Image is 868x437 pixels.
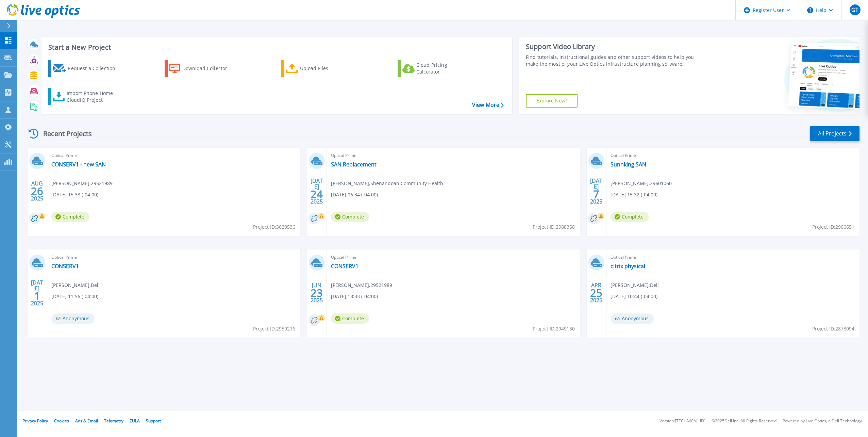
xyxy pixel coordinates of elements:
[331,212,369,222] span: Complete
[590,290,602,296] span: 25
[253,325,295,333] span: Project ID: 2959216
[331,293,378,300] span: [DATE] 13:33 (-04:00)
[331,161,377,168] a: SAN Replacement
[51,313,95,324] span: Anonymous
[51,254,296,261] span: Optical Prime
[810,126,859,141] a: All Projects
[310,179,323,204] div: [DATE] 2025
[51,293,98,300] span: [DATE] 11:56 (-04:00)
[331,263,358,270] a: CONSERV1
[104,418,123,424] a: Telemetry
[182,62,237,75] div: Download Collector
[590,179,603,204] div: [DATE] 2025
[51,191,98,198] span: [DATE] 15:38 (-04:00)
[611,313,654,324] span: Anonymous
[526,54,702,67] div: Find tutorials, instructional guides and other support videos to help you make the most of your L...
[783,419,862,423] li: Powered by Live Optics, a Dell Technology
[660,419,705,423] li: Version: [TECHNICAL_ID]
[611,191,657,198] span: [DATE] 15:32 (-04:00)
[48,44,503,51] h3: Start a New Project
[331,313,369,324] span: Complete
[281,60,357,77] a: Upload Files
[331,152,576,159] span: Optical Prime
[31,179,44,204] div: AUG 2025
[253,223,295,231] span: Project ID: 3029536
[331,180,443,187] span: [PERSON_NAME] , Shenandoah Community Health
[54,418,69,424] a: Cookies
[712,419,777,423] li: © 2025 Dell Inc. All Rights Reserved
[31,188,43,194] span: 26
[331,254,576,261] span: Optical Prime
[51,281,100,289] span: [PERSON_NAME] , Dell
[416,62,471,75] div: Cloud Pricing Calculator
[311,191,323,197] span: 24
[611,293,657,300] span: [DATE] 10:44 (-04:00)
[51,263,79,270] a: CONSERV1
[51,152,296,159] span: Optical Prime
[611,180,672,187] span: [PERSON_NAME] , 29601060
[31,280,44,305] div: [DATE] 2025
[51,212,89,222] span: Complete
[300,62,354,75] div: Upload Files
[26,125,101,142] div: Recent Projects
[533,223,575,231] span: Project ID: 2988358
[310,280,323,305] div: JUN 2025
[51,180,113,187] span: [PERSON_NAME] , 29521989
[526,42,702,51] div: Support Video Library
[75,418,98,424] a: Ads & Email
[331,281,392,289] span: [PERSON_NAME] , 29521989
[611,152,855,159] span: Optical Prime
[611,263,645,270] a: citrix physical
[593,191,599,197] span: 7
[590,280,603,305] div: APR 2025
[611,161,646,168] a: Sunnking SAN
[812,325,854,333] span: Project ID: 2873094
[851,7,858,13] span: GT
[331,191,378,198] span: [DATE] 06:34 (-04:00)
[48,60,124,77] a: Request a Collection
[165,60,240,77] a: Download Collector
[68,62,122,75] div: Request a Collection
[526,94,578,108] a: Explore Now!
[67,90,120,103] div: Import Phone Home CloudIQ Project
[130,418,140,424] a: EULA
[611,281,659,289] span: [PERSON_NAME] , Dell
[22,418,48,424] a: Privacy Policy
[146,418,161,424] a: Support
[533,325,575,333] span: Project ID: 2949130
[812,223,854,231] span: Project ID: 2966651
[398,60,473,77] a: Cloud Pricing Calculator
[51,161,106,168] a: CONSERV1 - new SAN
[611,212,649,222] span: Complete
[472,102,504,108] a: View More
[611,254,855,261] span: Optical Prime
[34,293,40,299] span: 1
[311,290,323,296] span: 23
